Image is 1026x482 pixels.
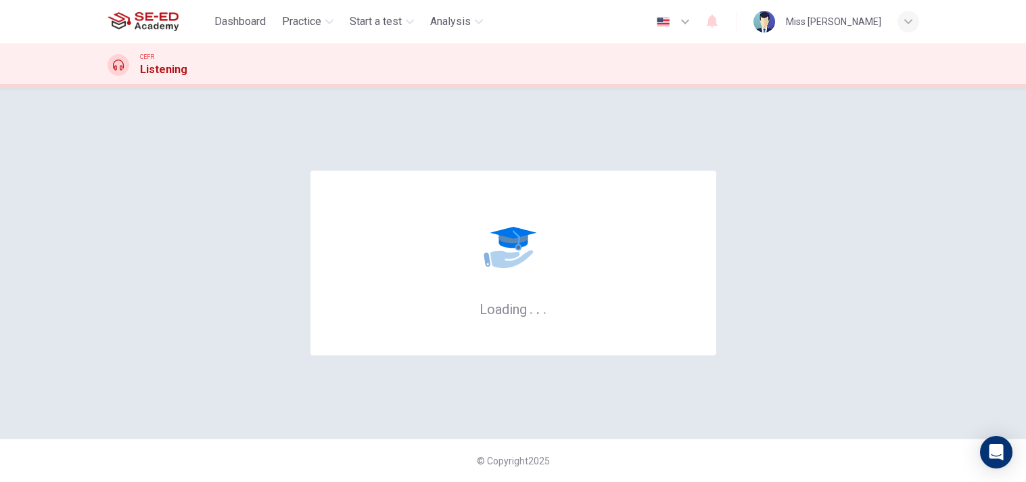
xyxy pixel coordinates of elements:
[542,297,547,319] h6: .
[655,17,672,27] img: en
[480,300,547,317] h6: Loading
[140,62,187,78] h1: Listening
[536,297,540,319] h6: .
[430,14,471,30] span: Analysis
[282,14,321,30] span: Practice
[753,11,775,32] img: Profile picture
[209,9,271,34] button: Dashboard
[980,436,1012,468] div: Open Intercom Messenger
[529,297,534,319] h6: .
[108,8,179,35] img: SE-ED Academy logo
[108,8,210,35] a: SE-ED Academy logo
[350,14,402,30] span: Start a test
[140,52,154,62] span: CEFR
[425,9,488,34] button: Analysis
[277,9,339,34] button: Practice
[344,9,419,34] button: Start a test
[214,14,266,30] span: Dashboard
[477,456,550,466] span: © Copyright 2025
[786,14,881,30] div: Miss [PERSON_NAME]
